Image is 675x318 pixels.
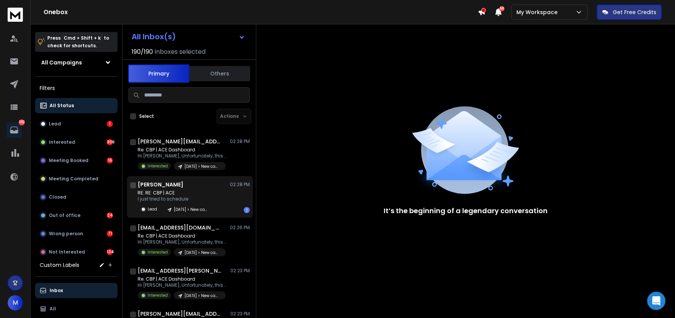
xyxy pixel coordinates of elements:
[138,310,222,318] h1: [PERSON_NAME][EMAIL_ADDRESS][PERSON_NAME][DOMAIN_NAME]
[132,47,153,56] span: 190 / 190
[138,239,229,245] p: Hi [PERSON_NAME], Unfortunately, this one has
[107,249,113,255] div: 134
[49,157,88,164] p: Meeting Booked
[107,121,113,127] div: 1
[49,121,61,127] p: Lead
[50,287,63,294] p: Inbox
[8,8,23,22] img: logo
[49,176,98,182] p: Meeting Completed
[107,212,113,218] div: 24
[35,171,117,186] button: Meeting Completed
[49,249,85,255] p: Not Interested
[613,8,656,16] p: Get Free Credits
[138,181,183,188] h1: [PERSON_NAME]
[230,311,250,317] p: 02:23 PM
[597,5,662,20] button: Get Free Credits
[138,282,229,288] p: Hi [PERSON_NAME], Unfortunately, this one has
[128,64,189,83] button: Primary
[35,226,117,241] button: Wrong person71
[516,8,561,16] p: My Workspace
[35,116,117,132] button: Lead1
[107,157,113,164] div: 16
[35,190,117,205] button: Closed
[63,34,102,42] span: Cmd + Shift + k
[148,249,168,255] p: Interested
[19,119,25,125] p: 552
[148,292,168,298] p: Interested
[499,6,505,11] span: 50
[49,231,83,237] p: Wrong person
[125,29,251,44] button: All Inbox(s)
[244,207,250,213] div: 1
[138,224,222,231] h1: [EMAIL_ADDRESS][DOMAIN_NAME]
[49,139,75,145] p: Interested
[6,122,22,138] a: 552
[8,295,23,310] button: M
[132,33,176,40] h1: All Inbox(s)
[185,293,221,299] p: [DATE] > New campaign > 541511 > Dashboard development > SAP
[50,103,74,109] p: All Status
[230,181,250,188] p: 02:28 PM
[174,207,211,212] p: [DATE] > New campaign > 541511 > Dashboard development > SAP
[35,301,117,316] button: All
[138,276,229,282] p: Re: CBP | ACE Dashboard
[138,138,222,145] h1: [PERSON_NAME][EMAIL_ADDRESS][DOMAIN_NAME]
[35,208,117,223] button: Out of office24
[230,268,250,274] p: 02:23 PM
[43,8,478,17] h1: Onebox
[138,196,215,202] p: I just tried to schedule
[138,153,229,159] p: Hi [PERSON_NAME], Unfortunately, this one has
[138,147,229,153] p: Re: CBP | ACE Dashboard
[185,250,221,255] p: [DATE] > New campaign > 541511 > Dashboard development > SAP
[35,55,117,70] button: All Campaigns
[148,163,168,169] p: Interested
[189,65,250,82] button: Others
[138,190,215,196] p: RE: RE: CBP | ACE
[230,225,250,231] p: 02:26 PM
[138,267,222,275] h1: [EMAIL_ADDRESS][PERSON_NAME][DOMAIN_NAME]
[49,194,66,200] p: Closed
[50,306,56,312] p: All
[107,139,113,145] div: 306
[138,233,229,239] p: Re: CBP | ACE Dashboard
[35,244,117,260] button: Not Interested134
[35,98,117,113] button: All Status
[185,164,221,169] p: [DATE] > New campaign > 541511 > Dashboard development > SAP
[230,138,250,145] p: 02:28 PM
[35,83,117,93] h3: Filters
[47,34,109,50] p: Press to check for shortcuts.
[49,212,80,218] p: Out of office
[107,231,113,237] div: 71
[40,261,79,269] h3: Custom Labels
[148,206,157,212] p: Lead
[384,206,548,216] p: It’s the beginning of a legendary conversation
[41,59,82,66] h1: All Campaigns
[35,135,117,150] button: Interested306
[139,113,154,119] label: Select
[647,292,665,310] div: Open Intercom Messenger
[154,47,206,56] h3: Inboxes selected
[35,283,117,298] button: Inbox
[35,153,117,168] button: Meeting Booked16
